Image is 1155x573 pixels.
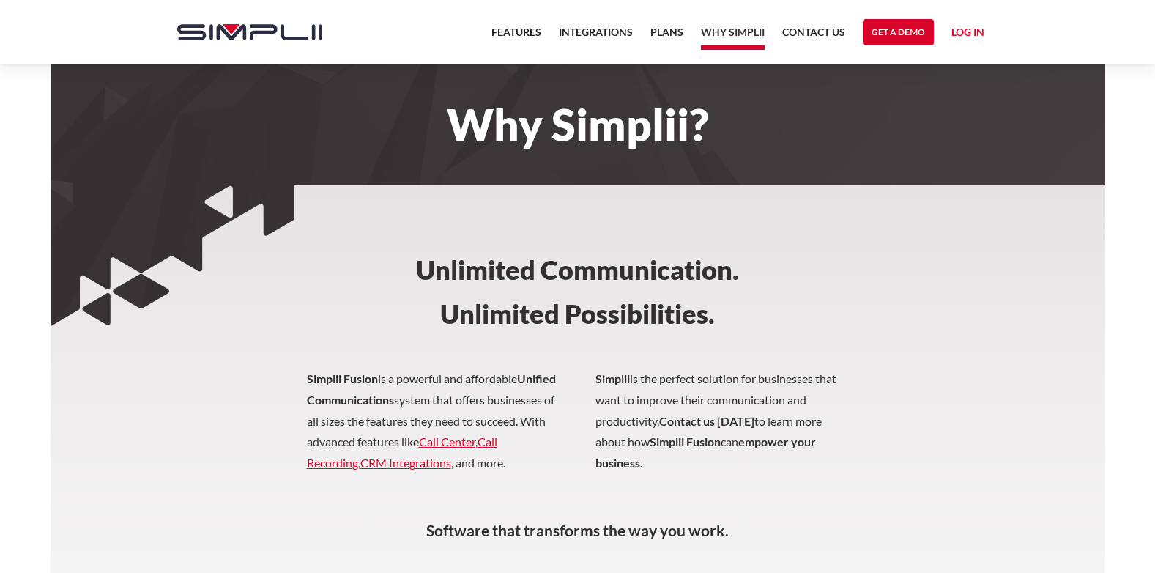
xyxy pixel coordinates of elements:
[163,108,993,141] h1: Why Simplii?
[701,23,765,50] a: Why Simplii
[659,414,754,428] strong: Contact us [DATE]
[491,23,541,50] a: Features
[360,456,451,470] a: CRM Integrations
[650,23,683,50] a: Plans
[426,521,729,539] strong: Software that transforms the way you work.
[307,371,378,385] strong: Simplii Fusion
[650,435,721,448] strong: Simplii Fusion
[559,23,633,50] a: Integrations
[307,371,556,407] strong: Unified Communications
[177,24,322,40] img: Simplii
[307,369,849,495] p: is a powerful and affordable system that offers businesses of all sizes the features they need to...
[863,19,934,45] a: Get a Demo
[419,435,475,448] a: Call Center
[782,23,845,50] a: Contact US
[595,371,630,385] strong: Simplii
[951,23,984,45] a: Log in
[349,185,806,369] h3: Unlimited Communication. ‍ Unlimited Possibilities.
